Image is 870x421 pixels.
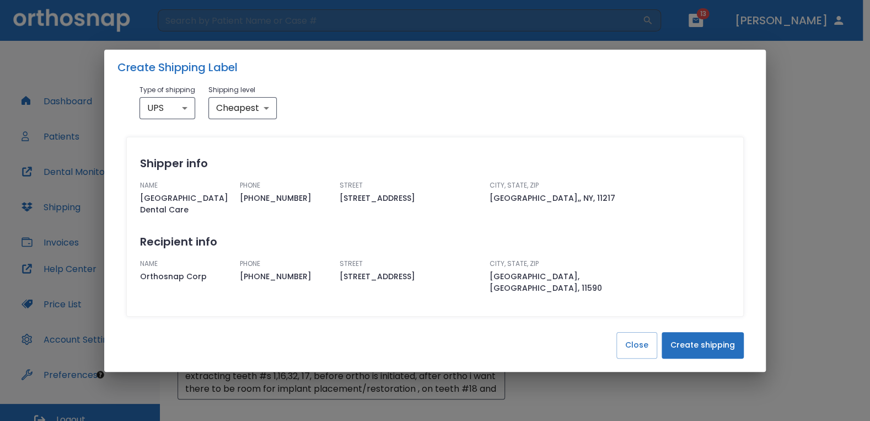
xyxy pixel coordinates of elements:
[340,193,481,204] span: [STREET_ADDRESS]
[240,271,331,283] span: [PHONE_NUMBER]
[140,271,231,283] span: Orthosnap Corp
[490,271,631,294] span: [GEOGRAPHIC_DATA], [GEOGRAPHIC_DATA], 11590
[490,259,631,269] p: CITY, STATE, ZIP
[139,97,195,119] div: UPS
[662,332,744,359] button: Create shipping
[208,97,277,119] div: Cheapest
[340,180,481,190] p: STREET
[240,259,331,269] p: PHONE
[490,180,631,190] p: CITY, STATE, ZIP
[140,259,231,269] p: NAME
[104,50,766,85] h2: Create Shipping Label
[340,259,481,269] p: STREET
[140,155,730,172] h2: Shipper info
[490,193,631,204] span: [GEOGRAPHIC_DATA],, NY, 11217
[208,85,277,95] p: Shipping level
[139,85,195,95] p: Type of shipping
[240,180,331,190] p: PHONE
[140,193,231,216] span: [GEOGRAPHIC_DATA] Dental Care
[140,233,730,250] h2: Recipient info
[616,332,657,359] button: Close
[240,193,331,204] span: [PHONE_NUMBER]
[340,271,481,283] span: [STREET_ADDRESS]
[140,180,231,190] p: NAME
